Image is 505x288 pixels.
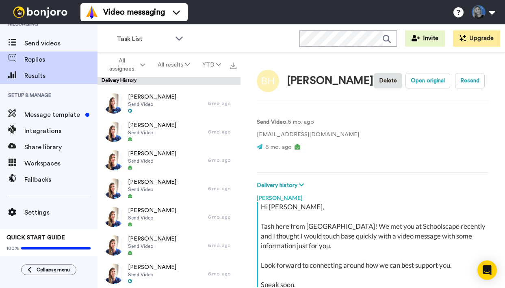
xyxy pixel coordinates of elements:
a: [PERSON_NAME]Send Video6 mo. ago [98,203,241,231]
button: All results [151,58,196,72]
div: Open Intercom Messenger [477,260,497,280]
span: [PERSON_NAME] [128,178,176,186]
strong: Send Video [257,119,286,125]
span: 6 mo. ago [265,144,292,150]
span: Send Video [128,215,176,221]
span: [PERSON_NAME] [128,206,176,215]
img: bj-logo-header-white.svg [10,6,71,18]
span: Video messaging [103,6,165,18]
span: [PERSON_NAME] [128,93,176,101]
span: Results [24,71,98,81]
img: export.svg [230,62,236,69]
span: Send Video [128,101,176,107]
span: Fallbacks [24,175,98,185]
span: Send Video [128,129,176,136]
img: 7d5554a0-f1bd-4491-a874-7c0c3d6d8651-thumb.jpg [104,207,124,227]
span: All assignees [106,57,139,73]
div: [PERSON_NAME] [257,190,489,202]
span: Send videos [24,39,98,48]
span: Settings [24,208,98,217]
img: 52690494-f389-4422-91a1-8139b043adff-thumb.jpg [104,150,124,170]
img: Image of Bianca Harle [257,70,279,92]
img: d3c04fc6-ca55-4315-a298-8a55918517ed-thumb.jpg [104,264,124,284]
div: 6 mo. ago [208,271,236,277]
a: [PERSON_NAME]Send Video6 mo. ago [98,231,241,260]
div: 6 mo. ago [208,185,236,192]
div: 6 mo. ago [208,214,236,220]
span: Replies [24,55,98,64]
div: 6 mo. ago [208,157,236,163]
div: 6 mo. ago [208,242,236,249]
p: : 6 mo. ago [257,118,359,127]
span: [PERSON_NAME] [128,235,176,243]
span: [PERSON_NAME] [128,263,176,271]
button: YTD [196,58,228,72]
button: Delete [374,73,402,88]
button: Collapse menu [21,264,76,275]
span: Send Video [128,158,176,164]
img: vm-color.svg [85,6,98,19]
div: 6 mo. ago [208,129,236,135]
span: QUICK START GUIDE [7,235,65,241]
span: Integrations [24,126,98,136]
button: Export all results that match these filters now. [228,59,239,71]
div: 6 mo. ago [208,100,236,107]
span: Collapse menu [37,267,70,273]
div: Delivery History [98,77,241,85]
a: [PERSON_NAME]Send Video6 mo. ago [98,174,241,203]
span: Send Video [128,243,176,249]
span: Workspaces [24,159,98,168]
button: Upgrade [453,30,500,47]
span: [PERSON_NAME] [128,150,176,158]
span: Send Video [128,186,176,193]
a: [PERSON_NAME]Send Video6 mo. ago [98,260,241,288]
div: [PERSON_NAME] [287,75,373,87]
button: Invite [405,30,445,47]
button: Open original [405,73,450,88]
img: 4b0b2fa3-84ec-4040-850e-fb5aeb30145c-thumb.jpg [104,122,124,142]
img: ed0eb7f2-2105-4c12-9c36-8dd2ed8f96a9-thumb.jpg [104,178,124,199]
button: Resend [455,73,485,88]
button: All assignees [99,54,151,76]
p: [EMAIL_ADDRESS][DOMAIN_NAME] [257,131,359,139]
span: Share library [24,142,98,152]
span: [PERSON_NAME] [128,121,176,129]
img: cac7614b-55e6-4bfd-be64-7dab0b1b7ae2-thumb.jpg [104,93,124,114]
span: Task List [117,34,171,44]
button: Delivery history [257,181,306,190]
a: [PERSON_NAME]Send Video6 mo. ago [98,118,241,146]
span: Message template [24,110,82,120]
img: 3301f394-14a8-4758-9b71-34e2fca86399-thumb.jpg [104,235,124,256]
span: 100% [7,245,19,251]
a: [PERSON_NAME]Send Video6 mo. ago [98,89,241,118]
a: [PERSON_NAME]Send Video6 mo. ago [98,146,241,174]
span: Send Video [128,271,176,278]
